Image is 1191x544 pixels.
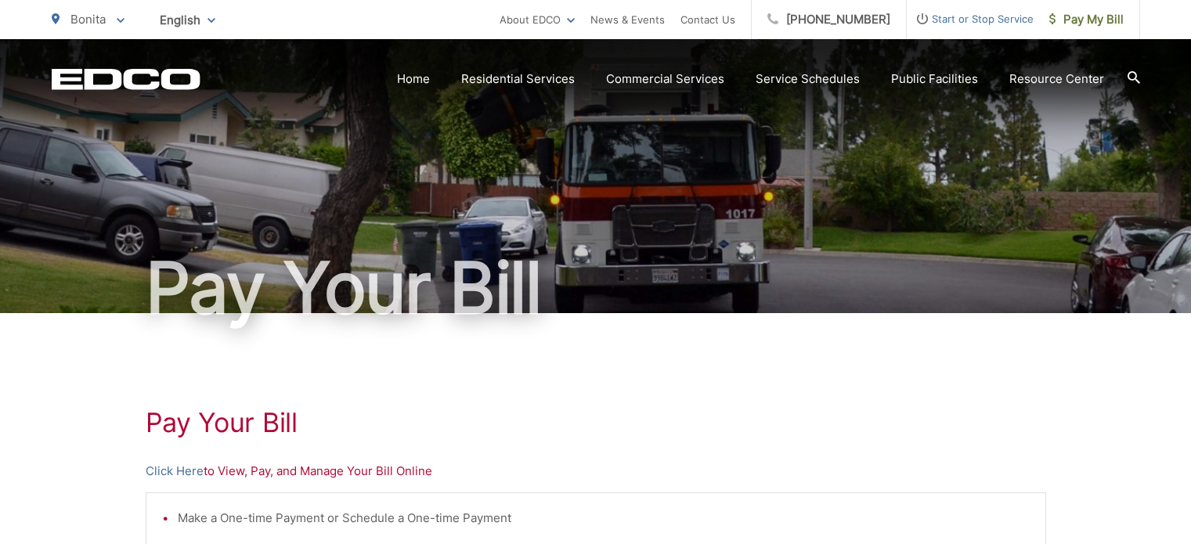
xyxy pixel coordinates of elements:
[1009,70,1104,88] a: Resource Center
[500,10,575,29] a: About EDCO
[52,68,200,90] a: EDCD logo. Return to the homepage.
[891,70,978,88] a: Public Facilities
[52,249,1140,327] h1: Pay Your Bill
[461,70,575,88] a: Residential Services
[606,70,724,88] a: Commercial Services
[397,70,430,88] a: Home
[680,10,735,29] a: Contact Us
[146,407,1046,438] h1: Pay Your Bill
[178,509,1030,528] li: Make a One-time Payment or Schedule a One-time Payment
[146,462,1046,481] p: to View, Pay, and Manage Your Bill Online
[590,10,665,29] a: News & Events
[146,462,204,481] a: Click Here
[756,70,860,88] a: Service Schedules
[1049,10,1124,29] span: Pay My Bill
[70,12,106,27] span: Bonita
[148,6,227,34] span: English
